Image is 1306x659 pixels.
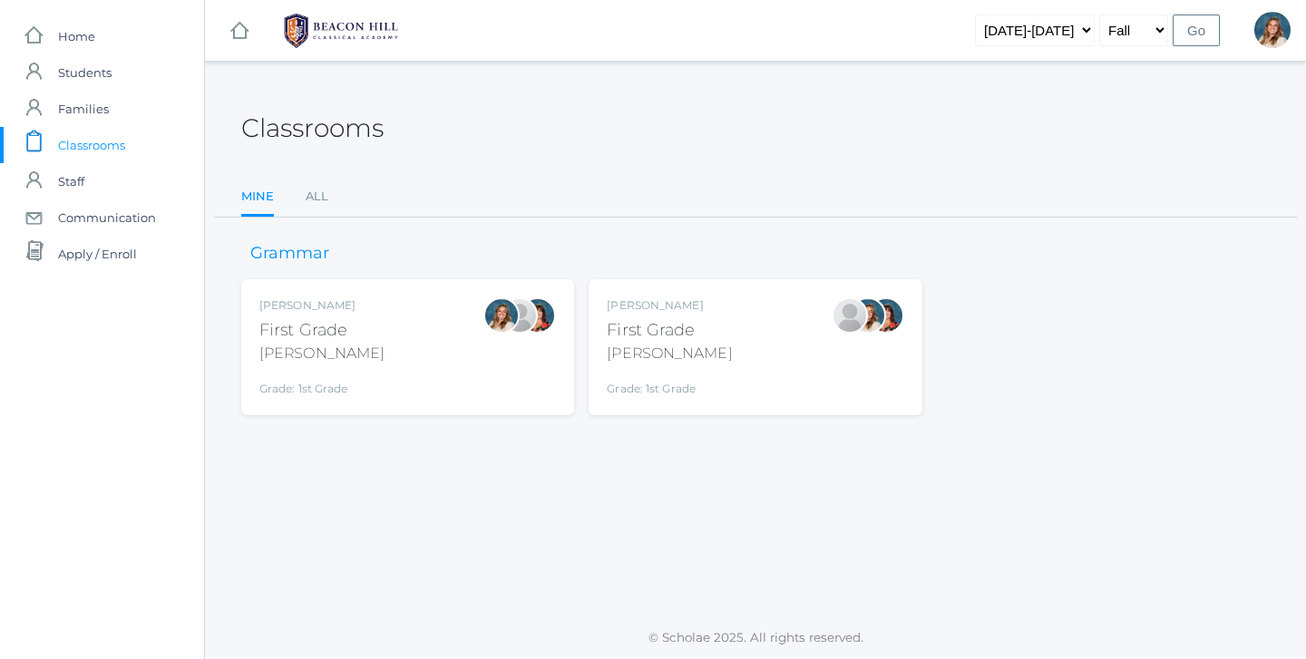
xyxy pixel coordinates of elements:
span: Communication [58,199,156,236]
h2: Classrooms [241,114,384,142]
div: Liv Barber [1254,12,1291,48]
a: Mine [241,179,274,218]
div: [PERSON_NAME] [259,343,385,364]
div: [PERSON_NAME] [607,343,732,364]
div: Liv Barber [850,297,886,334]
div: Heather Wallock [868,297,904,334]
div: Heather Wallock [520,297,556,334]
input: Go [1173,15,1220,46]
div: Jaimie Watson [502,297,538,334]
p: © Scholae 2025. All rights reserved. [205,628,1306,646]
div: First Grade [259,318,385,343]
div: First Grade [607,318,732,343]
span: Students [58,54,112,91]
span: Classrooms [58,127,125,163]
span: Apply / Enroll [58,236,137,272]
div: Jaimie Watson [832,297,868,334]
div: [PERSON_NAME] [607,297,732,314]
span: Staff [58,163,84,199]
a: All [306,179,328,215]
div: Grade: 1st Grade [607,372,732,397]
span: Home [58,18,95,54]
div: Grade: 1st Grade [259,372,385,397]
div: Liv Barber [483,297,520,334]
img: BHCALogos-05-308ed15e86a5a0abce9b8dd61676a3503ac9727e845dece92d48e8588c001991.png [273,8,409,53]
span: Families [58,91,109,127]
div: [PERSON_NAME] [259,297,385,314]
h3: Grammar [241,245,338,263]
